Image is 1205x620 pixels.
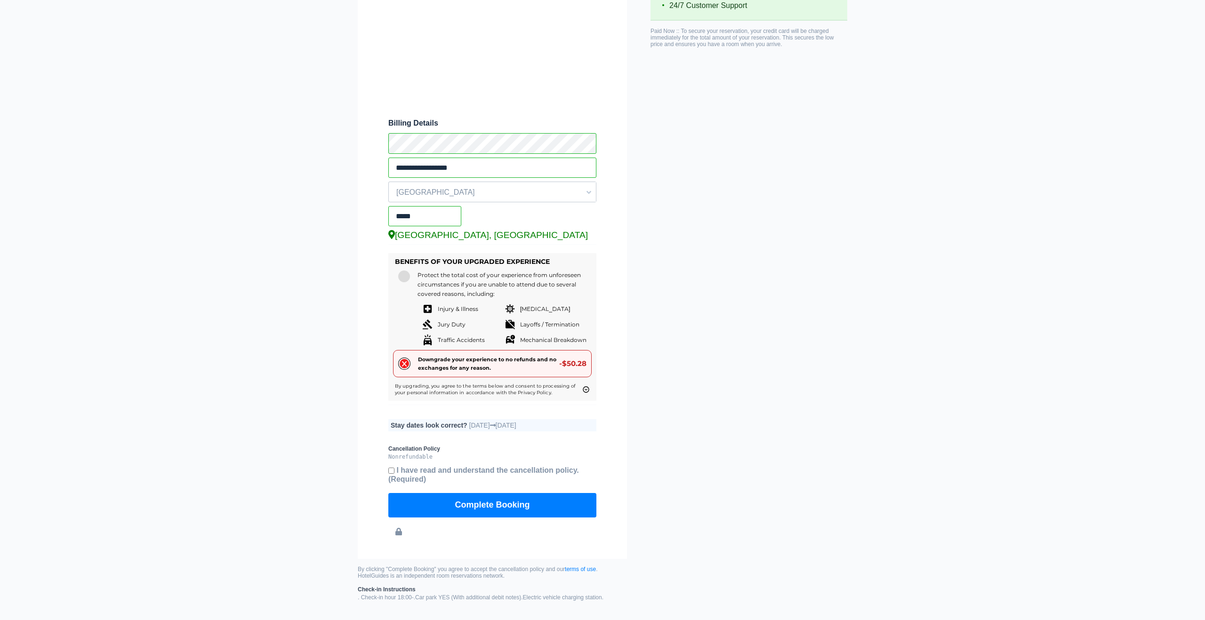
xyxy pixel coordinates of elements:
pre: Nonrefundable [388,453,596,460]
li: 24/7 Customer Support [660,1,838,10]
small: By clicking "Complete Booking" you agree to accept the cancellation policy and our . HotelGuides ... [358,566,627,579]
button: Complete Booking [388,493,596,517]
span: Billing Details [388,119,596,127]
input: I have read and understand the cancellation policy.(Required) [388,468,394,474]
span: [GEOGRAPHIC_DATA] [389,184,596,200]
div: [GEOGRAPHIC_DATA], [GEOGRAPHIC_DATA] [388,230,596,240]
b: Cancellation Policy [388,445,596,452]
b: Stay dates look correct? [391,421,467,429]
b: Check-in Instructions [358,586,627,593]
small: . Check-in hour 18:00-.Car park YES (With additional debit notes).Electric vehicle charging station. [358,586,627,601]
span: Paid Now :: To secure your reservation, your credit card will be charged immediately for the tota... [651,28,834,48]
span: [DATE] [DATE] [469,421,516,429]
a: terms of use [565,566,596,572]
span: (Required) [388,475,426,483]
b: I have read and understand the cancellation policy. [388,466,579,483]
